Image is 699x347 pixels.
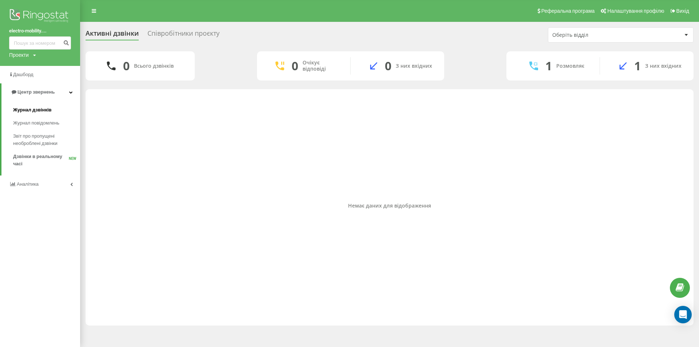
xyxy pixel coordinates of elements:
[607,8,664,14] span: Налаштування профілю
[645,63,682,69] div: З них вхідних
[13,119,59,127] span: Журнал повідомлень
[13,150,80,170] a: Дзвінки в реальному часіNEW
[9,51,29,59] div: Проекти
[123,59,130,73] div: 0
[13,106,52,114] span: Журнал дзвінків
[13,130,80,150] a: Звіт про пропущені необроблені дзвінки
[134,63,174,69] div: Всього дзвінків
[9,7,71,25] img: Ringostat logo
[541,8,595,14] span: Реферальна програма
[385,59,391,73] div: 0
[13,117,80,130] a: Журнал повідомлень
[13,133,76,147] span: Звіт про пропущені необроблені дзвінки
[13,153,69,167] span: Дзвінки в реальному часі
[1,83,80,101] a: Центр звернень
[292,59,298,73] div: 0
[13,103,80,117] a: Журнал дзвінків
[556,63,584,69] div: Розмовляє
[86,29,139,41] div: Активні дзвінки
[396,63,432,69] div: З них вхідних
[13,72,33,77] span: Дашборд
[674,306,692,323] div: Open Intercom Messenger
[147,29,220,41] div: Співробітники проєкту
[545,59,552,73] div: 1
[552,32,639,38] div: Оберіть відділ
[9,27,71,35] a: electro-mobility....
[17,181,39,187] span: Аналiтика
[634,59,641,73] div: 1
[91,202,688,209] div: Немає даних для відображення
[17,89,55,95] span: Центр звернень
[9,36,71,50] input: Пошук за номером
[303,60,339,72] div: Очікує відповіді
[676,8,689,14] span: Вихід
